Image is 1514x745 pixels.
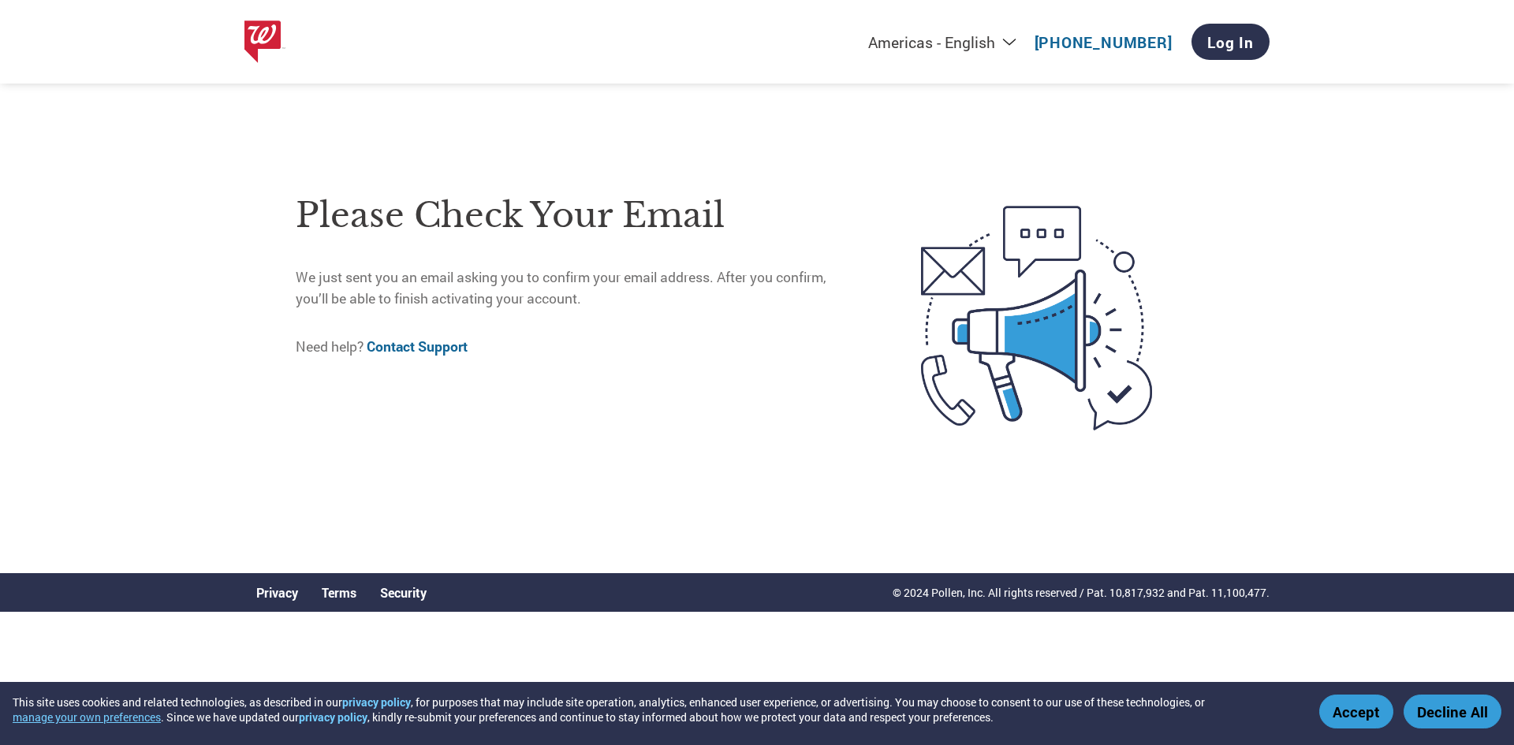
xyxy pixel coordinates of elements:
[367,337,468,356] a: Contact Support
[296,337,855,357] p: Need help?
[322,584,356,601] a: Terms
[13,695,1296,725] div: This site uses cookies and related technologies, as described in our , for purposes that may incl...
[299,710,367,725] a: privacy policy
[1035,32,1173,52] a: [PHONE_NUMBER]
[256,584,298,601] a: Privacy
[1191,24,1270,60] a: Log In
[1319,695,1393,728] button: Accept
[893,584,1270,601] p: © 2024 Pollen, Inc. All rights reserved / Pat. 10,817,932 and Pat. 11,100,477.
[342,695,411,710] a: privacy policy
[855,177,1218,458] img: open-email
[380,584,427,601] a: Security
[296,190,855,241] h1: Please check your email
[13,710,161,725] button: manage your own preferences
[1404,695,1501,728] button: Decline All
[296,267,855,309] p: We just sent you an email asking you to confirm your email address. After you confirm, you’ll be ...
[244,20,285,64] img: Walgreens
